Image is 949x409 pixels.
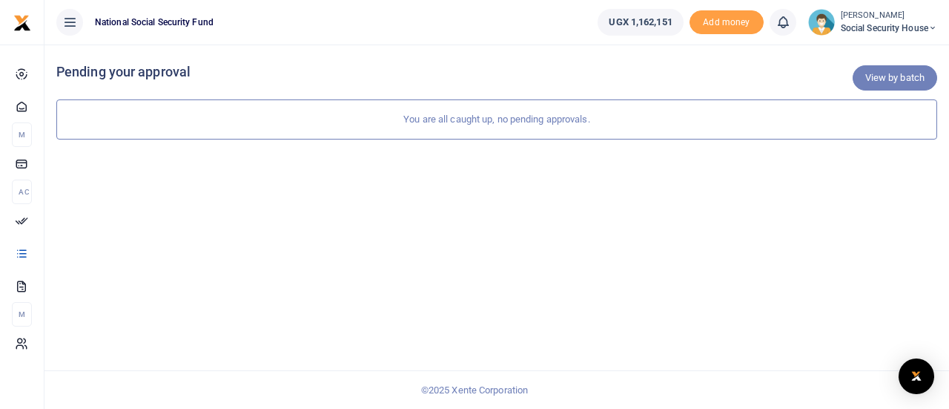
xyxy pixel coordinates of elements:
li: Wallet ballance [592,9,689,36]
li: Ac [12,180,32,204]
div: Open Intercom Messenger [899,359,934,394]
a: profile-user [PERSON_NAME] Social Security House [808,9,937,36]
a: logo-small logo-large logo-large [13,16,31,27]
a: Add money [690,16,764,27]
h4: Pending your approval [56,64,937,80]
small: [PERSON_NAME] [841,10,937,22]
li: M [12,302,32,327]
span: Social Security House [841,22,937,35]
span: National Social Security Fund [89,16,219,29]
span: Add money [690,10,764,35]
span: UGX 1,162,151 [609,15,672,30]
img: profile-user [808,9,835,36]
div: You are all caught up, no pending approvals. [56,99,937,140]
img: logo-small [13,14,31,32]
a: UGX 1,162,151 [598,9,683,36]
li: Toup your wallet [690,10,764,35]
li: M [12,122,32,147]
a: View by batch [853,65,937,91]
